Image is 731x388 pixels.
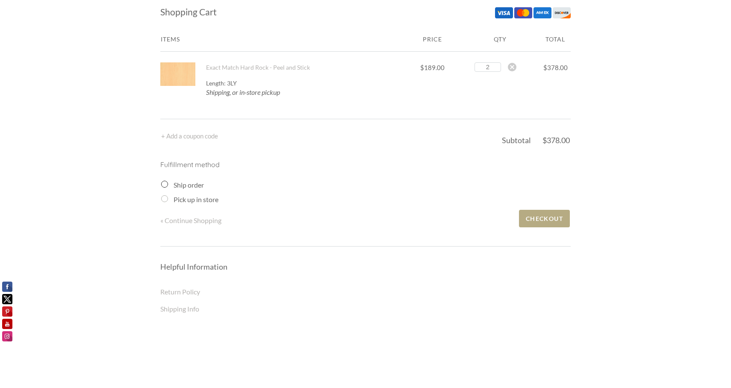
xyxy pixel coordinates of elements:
[519,210,570,227] a: Checkout
[404,34,460,52] th: Price
[206,79,404,87] div: Length: 3LY
[160,305,199,313] a: Shipping Info
[542,131,570,148] td: $378.00
[160,215,518,226] a: « Continue Shopping
[540,34,571,52] th: Total
[502,131,542,148] td: Subtotal
[160,34,195,52] th: Items
[160,288,200,296] a: Return Policy
[161,132,218,140] a: + Add a coupon code
[206,88,280,96] i: Shipping, or in-store pickup
[160,216,221,224] span: « Continue Shopping
[206,64,310,71] a: Exact Match Hard Rock - Peel and Stick
[174,181,204,189] label: Ship order
[404,62,460,73] div: $189.00
[160,7,400,17] div: Shopping Cart
[540,52,571,109] td: $378.00
[174,195,218,203] label: Pick up in store
[160,262,571,272] h4: Helpful Information
[508,63,516,71] div: Delete item
[160,159,571,178] p: Fulfillment method
[460,34,540,52] th: Qty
